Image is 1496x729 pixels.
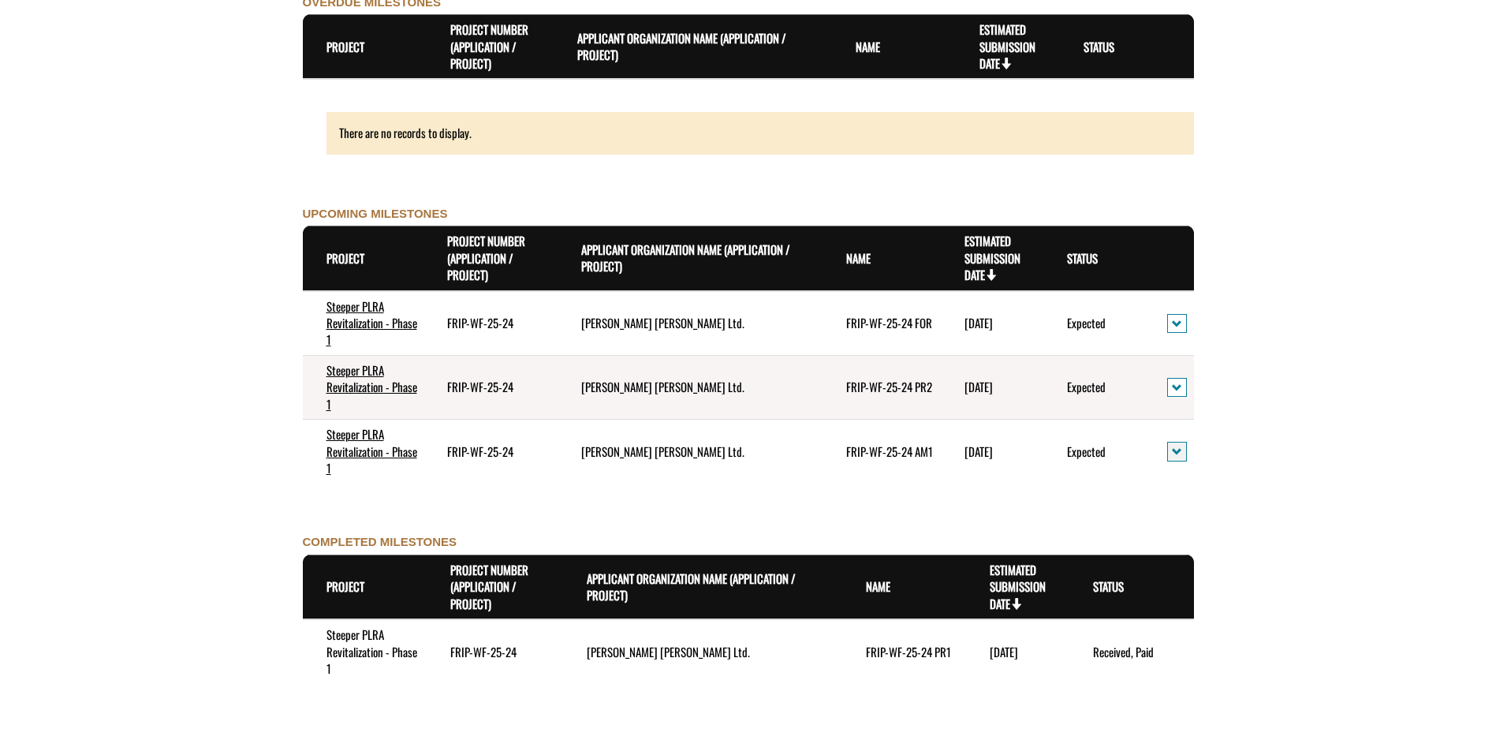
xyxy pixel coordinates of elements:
td: Received, Paid [1069,619,1193,683]
th: Actions [1163,15,1193,80]
a: Name [866,578,890,595]
a: Status [1067,249,1098,267]
time: [DATE] [964,378,993,395]
a: Name [856,38,880,55]
td: FRIP-WF-25-24 [423,420,557,484]
label: COMPLETED MILESTONES [303,533,457,550]
td: 12/31/2025 [941,355,1043,419]
time: [DATE] [964,443,993,460]
td: Steeper PLRA Revitalization - Phase 1 [303,355,424,419]
td: West Fraser Mills Ltd. [558,355,823,419]
td: West Fraser Mills Ltd. [558,291,823,356]
div: --- [4,126,16,143]
a: Applicant Organization Name (Application / Project) [587,570,796,604]
button: action menu [1167,314,1187,334]
a: Estimated Submission Date [979,21,1035,72]
td: 4/30/2025 [966,619,1069,683]
th: Actions [1143,226,1193,291]
time: [DATE] [964,314,993,331]
td: FRIP-WF-25-24 PR1 [842,619,966,683]
td: Steeper PLRA Revitalization - Phase 1 [303,291,424,356]
a: Project [326,578,364,595]
td: FRIP-WF-25-24 [423,291,557,356]
label: File field for users to download amendment request template [4,107,93,124]
td: FRIP-WF-25-24 [427,619,563,683]
button: action menu [1167,378,1187,398]
time: [DATE] [990,643,1018,660]
a: Project [326,38,364,55]
td: FRIP-WF-25-24 PR2 [823,355,941,419]
td: FRIP-WF-25-24 [423,355,557,419]
a: Status [1084,38,1114,55]
td: 12/31/2026 [941,291,1043,356]
td: action menu [1143,355,1193,419]
a: Steeper PLRA Revitalization - Phase 1 [326,425,417,477]
a: FRIP Final Report - Template.docx [4,72,146,89]
div: There are no records to display. [303,112,1194,154]
td: Expected [1043,355,1144,419]
a: Applicant Organization Name (Application / Project) [577,29,786,63]
td: Steeper PLRA Revitalization - Phase 1 [303,420,424,484]
td: Steeper PLRA Revitalization - Phase 1 [303,619,427,683]
a: Name [846,249,871,267]
td: 9/30/2025 [941,420,1043,484]
a: Steeper PLRA Revitalization - Phase 1 [326,297,417,349]
td: Expected [1043,291,1144,356]
td: West Fraser Mills Ltd. [558,420,823,484]
td: FRIP-WF-25-24 AM1 [823,420,941,484]
a: Applicant Organization Name (Application / Project) [581,241,790,275]
td: FRIP-WF-25-24 FOR [823,291,941,356]
a: Estimated Submission Date [964,232,1020,283]
td: Expected [1043,420,1144,484]
label: UPCOMING MILESTONES [303,205,448,222]
a: Estimated Submission Date [990,561,1046,612]
a: Project Number (Application / Project) [450,561,528,612]
a: Project [326,249,364,267]
div: There are no records to display. [326,112,1194,154]
label: Final Reporting Template File [4,54,125,70]
button: action menu [1167,442,1187,462]
td: action menu [1143,291,1193,356]
a: Status [1093,578,1124,595]
td: action menu [1143,420,1193,484]
td: West Fraser Mills Ltd. [563,619,842,683]
a: FRIP Progress Report - Template .docx [4,18,166,36]
a: Steeper PLRA Revitalization - Phase 1 [326,361,417,413]
a: Project Number (Application / Project) [447,232,525,283]
a: Project Number (Application / Project) [450,21,528,72]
